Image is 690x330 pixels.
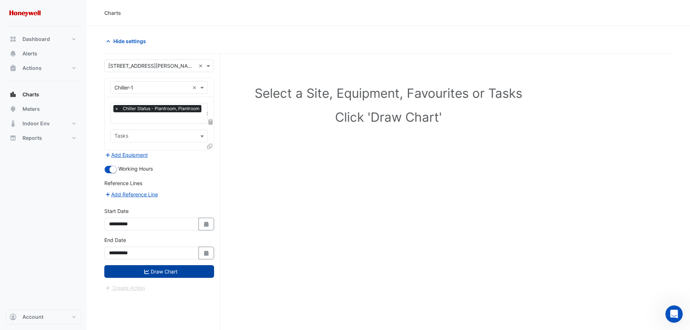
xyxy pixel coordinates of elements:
span: Charts [22,91,39,98]
fa-icon: Select Date [203,250,210,256]
span: Clone Favourites and Tasks from this Equipment to other Equipment [207,143,212,149]
app-icon: Alerts [9,50,17,57]
span: Clear [206,110,210,117]
div: Charts [104,9,121,17]
app-icon: Reports [9,134,17,142]
span: Reports [22,134,42,142]
button: Add Reference Line [104,190,158,199]
button: Reports [6,131,81,145]
span: Working Hours [118,166,153,172]
button: Indoor Env [6,116,81,131]
h1: Click 'Draw Chart' [120,109,657,125]
span: Clear [192,84,198,91]
span: × [113,105,120,112]
button: Meters [6,102,81,116]
iframe: Intercom live chat [665,305,683,323]
button: Actions [6,61,81,75]
span: Chiller Status - Plantroom, Plantroom [121,105,201,112]
button: Account [6,310,81,324]
label: Start Date [104,207,129,215]
app-icon: Actions [9,64,17,72]
label: End Date [104,236,126,244]
app-icon: Meters [9,105,17,113]
span: Alerts [22,50,37,57]
button: Draw Chart [104,265,214,278]
span: Actions [22,64,42,72]
button: Hide settings [104,35,151,47]
app-icon: Indoor Env [9,120,17,127]
span: Account [22,313,43,321]
app-icon: Dashboard [9,35,17,43]
span: Hide settings [113,37,146,45]
span: Meters [22,105,40,113]
app-icon: Charts [9,91,17,98]
span: Clear [198,62,205,70]
span: Choose Function [208,119,214,125]
span: Dashboard [22,35,50,43]
img: Company Logo [9,6,41,20]
fa-icon: Select Date [203,221,210,227]
div: Tasks [113,132,128,141]
button: Charts [6,87,81,102]
button: Alerts [6,46,81,61]
label: Reference Lines [104,179,142,187]
h1: Select a Site, Equipment, Favourites or Tasks [120,85,657,101]
button: Add Equipment [104,151,148,159]
span: Indoor Env [22,120,50,127]
button: Dashboard [6,32,81,46]
app-escalated-ticket-create-button: Please draw the charts first [104,284,145,291]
